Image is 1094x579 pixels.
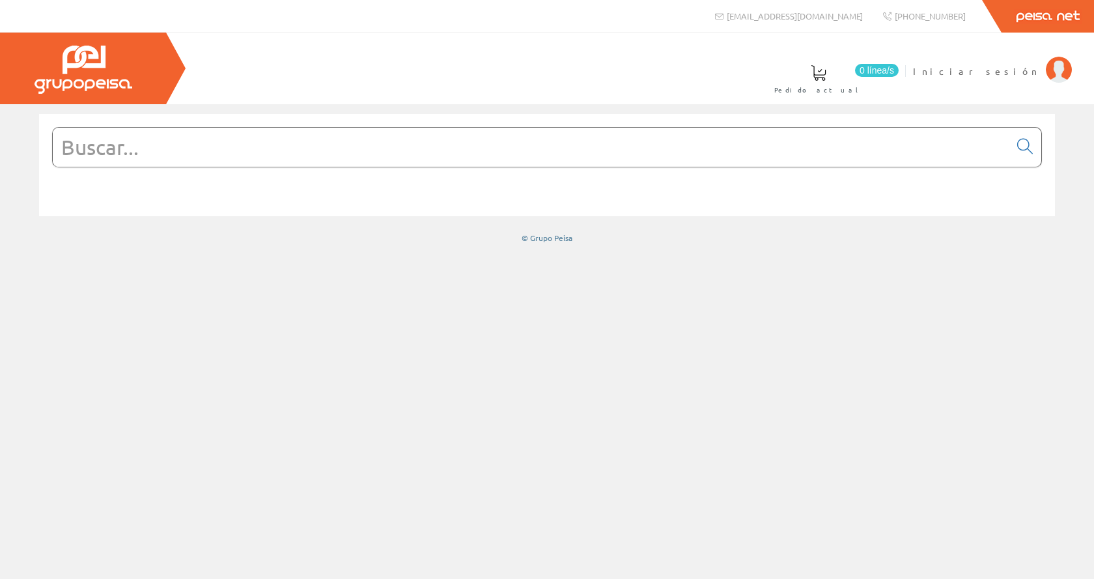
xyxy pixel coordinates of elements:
input: Buscar... [53,128,1009,167]
span: Iniciar sesión [913,64,1039,78]
a: Iniciar sesión [913,54,1072,66]
div: © Grupo Peisa [39,233,1055,244]
span: Pedido actual [774,83,863,96]
span: [EMAIL_ADDRESS][DOMAIN_NAME] [727,10,863,21]
span: [PHONE_NUMBER] [895,10,966,21]
img: Grupo Peisa [35,46,132,94]
span: 0 línea/s [855,64,899,77]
